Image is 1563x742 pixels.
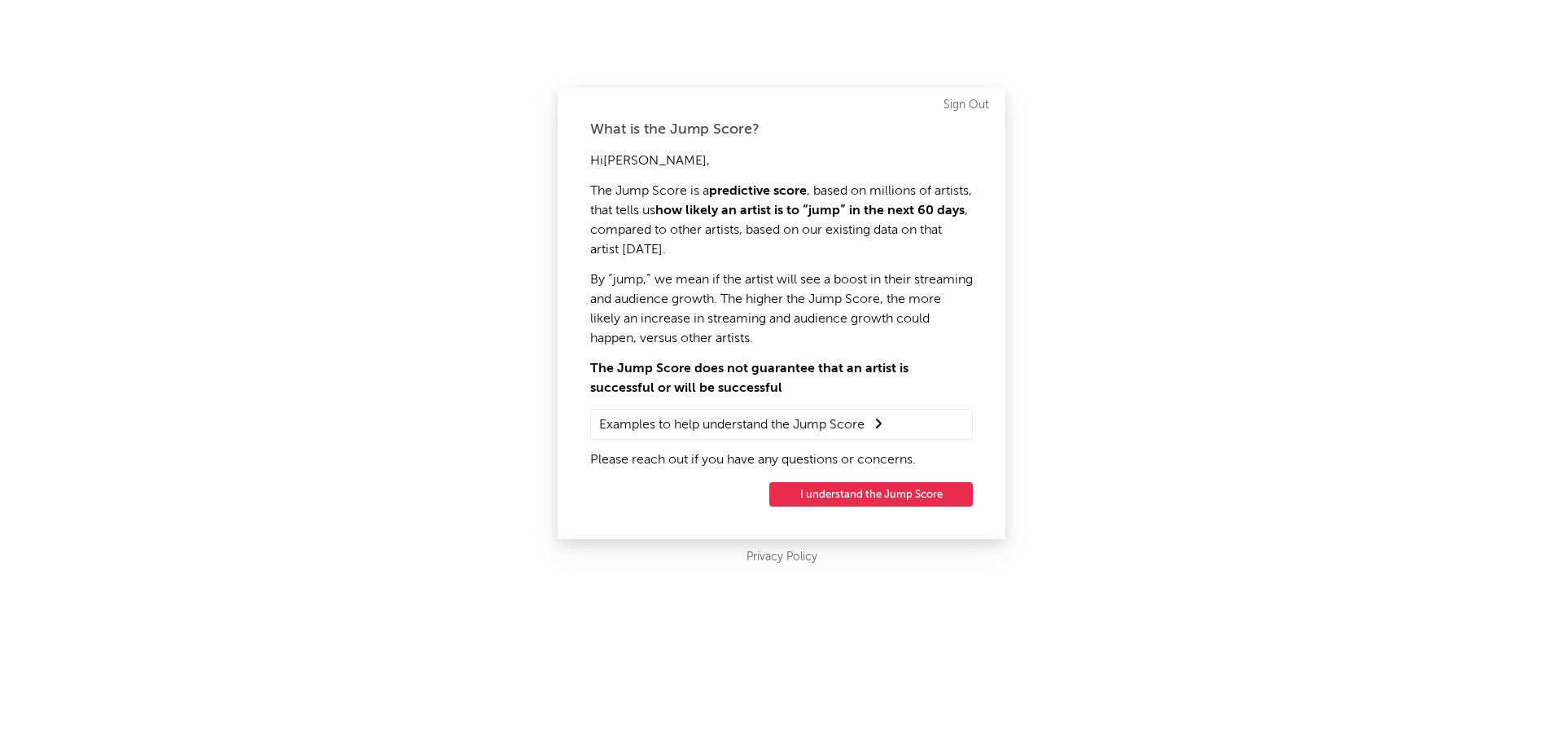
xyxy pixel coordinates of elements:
strong: The Jump Score does not guarantee that an artist is successful or will be successful [590,362,908,395]
a: Privacy Policy [746,547,817,568]
p: Hi [PERSON_NAME] , [590,151,973,171]
p: The Jump Score is a , based on millions of artists, that tells us , compared to other artists, ba... [590,182,973,260]
p: Please reach out if you have any questions or concerns. [590,450,973,470]
summary: Examples to help understand the Jump Score [599,414,964,435]
div: What is the Jump Score? [590,120,973,139]
a: Sign Out [943,95,989,115]
strong: how likely an artist is to “jump” in the next 60 days [655,204,965,217]
strong: predictive score [709,185,807,198]
button: I understand the Jump Score [769,482,973,507]
p: By “jump,” we mean if the artist will see a boost in their streaming and audience growth. The hig... [590,270,973,349]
